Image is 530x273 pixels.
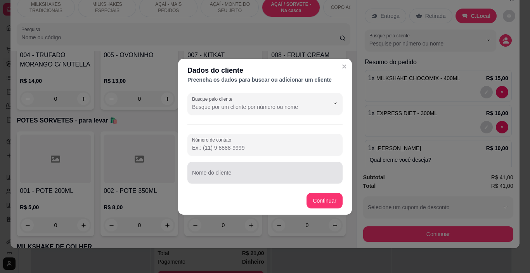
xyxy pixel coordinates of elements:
[192,144,338,152] input: Número de contato
[329,97,341,110] button: Show suggestions
[192,96,235,102] label: Busque pelo cliente
[192,136,234,143] label: Número de contato
[192,172,338,180] input: Nome do cliente
[192,103,316,111] input: Busque pelo cliente
[307,193,343,208] button: Continuar
[187,76,343,84] div: Preencha os dados para buscar ou adicionar um cliente
[187,65,343,76] div: Dados do cliente
[338,60,350,73] button: Close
